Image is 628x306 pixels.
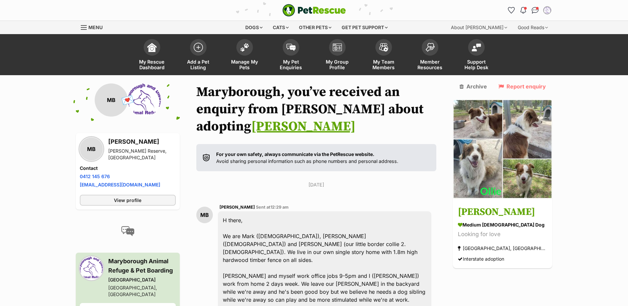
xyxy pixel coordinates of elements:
img: chat-41dd97257d64d25036548639549fe6c8038ab92f7586957e7f3b1b290dea8141.svg [532,7,539,14]
span: Member Resources [415,59,445,70]
h3: Maryborough Animal Refuge & Pet Boarding [108,257,176,275]
a: [EMAIL_ADDRESS][DOMAIN_NAME] [80,182,160,187]
div: [GEOGRAPHIC_DATA], [GEOGRAPHIC_DATA] [108,284,176,298]
img: help-desk-icon-fdf02630f3aa405de69fd3d07c3f3aa587a6932b1a1747fa1d2bba05be0121f9.svg [472,43,481,51]
h3: [PERSON_NAME] [108,137,176,146]
span: [PERSON_NAME] [219,205,255,210]
p: Avoid sharing personal information such as phone numbers and personal address. [216,151,398,165]
div: MB [95,83,128,117]
div: [GEOGRAPHIC_DATA], [GEOGRAPHIC_DATA] [458,244,547,253]
img: group-profile-icon-3fa3cf56718a62981997c0bc7e787c4b2cf8bcc04b72c1350f741eb67cf2f40e.svg [333,43,342,51]
img: manage-my-pets-icon-02211641906a0b7f246fdf0571729dbe1e7629f14944591b6c1af311fb30b64b.svg [240,43,249,52]
a: PetRescue [282,4,346,17]
button: Notifications [518,5,529,16]
span: View profile [114,197,141,204]
img: Maryborough Animal Refuge profile pic [80,257,103,280]
div: Interstate adoption [458,255,504,264]
img: add-pet-listing-icon-0afa8454b4691262ce3f59096e99ab1cd57d4a30225e0717b998d2c9b9846f56.svg [194,43,203,52]
a: Support Help Desk [453,36,500,75]
img: logo-e224e6f780fb5917bec1dbf3a21bbac754714ae5b6737aabdf751b685950b380.svg [282,4,346,17]
span: 12:29 am [270,205,289,210]
img: conversation-icon-4a6f8262b818ee0b60e3300018af0b2d0b884aa5de6e9bcb8d3d4eeb1a70a7c4.svg [121,226,134,236]
img: Maryborough Animal Refuge & Pet Boarding profile pic [544,7,551,14]
div: Other pets [294,21,336,34]
a: Manage My Pets [221,36,268,75]
span: Manage My Pets [230,59,260,70]
a: [PERSON_NAME] medium [DEMOGRAPHIC_DATA] Dog Looking for love [GEOGRAPHIC_DATA], [GEOGRAPHIC_DATA]... [453,200,552,269]
a: Menu [81,21,107,33]
div: medium [DEMOGRAPHIC_DATA] Dog [458,222,547,229]
a: Archive [459,83,487,89]
strong: For your own safety, always communicate via the PetRescue website. [216,151,374,157]
div: Good Reads [513,21,553,34]
a: View profile [80,195,176,206]
a: My Pet Enquiries [268,36,314,75]
p: [DATE] [196,181,437,188]
span: 💌 [120,93,135,107]
div: MB [80,137,103,161]
img: Ollie [453,99,552,199]
a: Report enquiry [499,83,546,89]
a: Add a Pet Listing [175,36,221,75]
a: My Group Profile [314,36,361,75]
img: dashboard-icon-eb2f2d2d3e046f16d808141f083e7271f6b2e854fb5c12c21221c1fb7104beca.svg [147,43,157,52]
ul: Account quick links [506,5,553,16]
span: Sent at [256,205,289,210]
h4: Contact [80,165,176,172]
div: Cats [268,21,293,34]
span: My Pet Enquiries [276,59,306,70]
a: [PERSON_NAME] [251,118,356,135]
a: My Rescue Dashboard [129,36,175,75]
div: MB [196,207,213,223]
div: About [PERSON_NAME] [446,21,512,34]
div: Looking for love [458,230,547,239]
span: Menu [88,25,103,30]
div: Dogs [241,21,267,34]
span: Support Help Desk [461,59,491,70]
img: notifications-46538b983faf8c2785f20acdc204bb7945ddae34d4c08c2a6579f10ce5e182be.svg [520,7,526,14]
a: My Team Members [361,36,407,75]
span: Add a Pet Listing [183,59,213,70]
a: Favourites [506,5,517,16]
span: My Group Profile [322,59,352,70]
img: Maryborough Animal Refuge profile pic [128,83,161,117]
h3: [PERSON_NAME] [458,205,547,220]
img: member-resources-icon-8e73f808a243e03378d46382f2149f9095a855e16c252ad45f914b54edf8863c.svg [425,43,435,52]
h1: Maryborough, you’ve received an enquiry from [PERSON_NAME] about adopting [196,83,437,135]
button: My account [542,5,553,16]
div: [GEOGRAPHIC_DATA] [108,277,176,283]
span: My Rescue Dashboard [137,59,167,70]
div: [PERSON_NAME] Reserve, [GEOGRAPHIC_DATA] [108,148,176,161]
img: team-members-icon-5396bd8760b3fe7c0b43da4ab00e1e3bb1a5d9ba89233759b79545d2d3fc5d0d.svg [379,43,388,52]
img: pet-enquiries-icon-7e3ad2cf08bfb03b45e93fb7055b45f3efa6380592205ae92323e6603595dc1f.svg [286,44,296,51]
a: Conversations [530,5,541,16]
a: Member Resources [407,36,453,75]
span: My Team Members [369,59,399,70]
div: Get pet support [337,21,392,34]
a: 0412 145 676 [80,174,110,179]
